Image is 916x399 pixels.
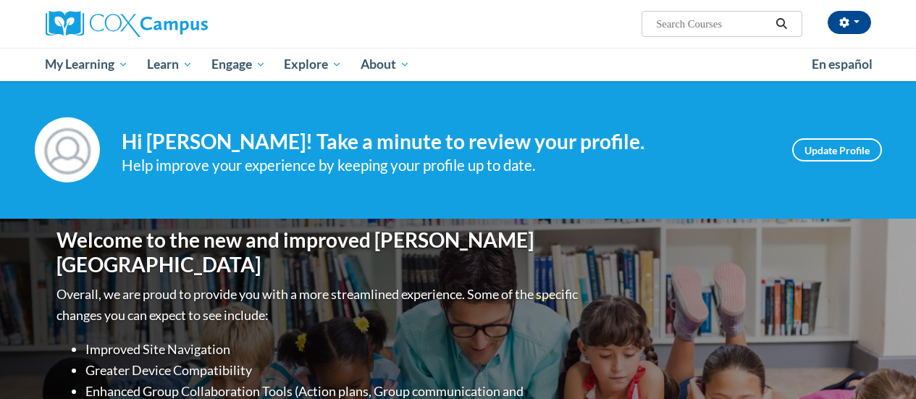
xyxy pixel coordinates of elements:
input: Search Courses [655,15,770,33]
img: Cox Campus [46,11,208,37]
span: Engage [211,56,266,73]
span: En español [812,56,873,72]
div: Main menu [35,48,882,81]
li: Improved Site Navigation [85,339,581,360]
a: Cox Campus [46,11,306,37]
span: Explore [284,56,342,73]
a: Explore [274,48,351,81]
a: Update Profile [792,138,882,161]
a: Engage [202,48,275,81]
h1: Welcome to the new and improved [PERSON_NAME][GEOGRAPHIC_DATA] [56,228,581,277]
span: My Learning [45,56,128,73]
a: About [351,48,419,81]
h4: Hi [PERSON_NAME]! Take a minute to review your profile. [122,130,770,154]
li: Greater Device Compatibility [85,360,581,381]
a: En español [802,49,882,80]
a: Learn [138,48,202,81]
button: Search [770,15,792,33]
div: Help improve your experience by keeping your profile up to date. [122,154,770,177]
p: Overall, we are proud to provide you with a more streamlined experience. Some of the specific cha... [56,284,581,326]
a: My Learning [36,48,138,81]
span: About [361,56,410,73]
span: Learn [147,56,193,73]
button: Account Settings [828,11,871,34]
img: Profile Image [35,117,100,182]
